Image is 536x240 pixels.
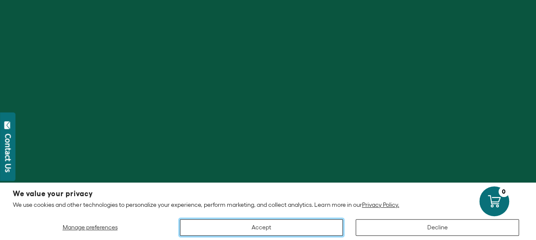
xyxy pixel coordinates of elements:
[4,134,12,172] div: Contact Us
[13,190,523,197] h2: We value your privacy
[13,201,523,209] p: We use cookies and other technologies to personalize your experience, perform marketing, and coll...
[62,224,117,231] span: Manage preferences
[362,201,399,208] a: Privacy Policy.
[498,186,509,197] div: 0
[13,219,167,236] button: Manage preferences
[180,219,343,236] button: Accept
[356,219,519,236] button: Decline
